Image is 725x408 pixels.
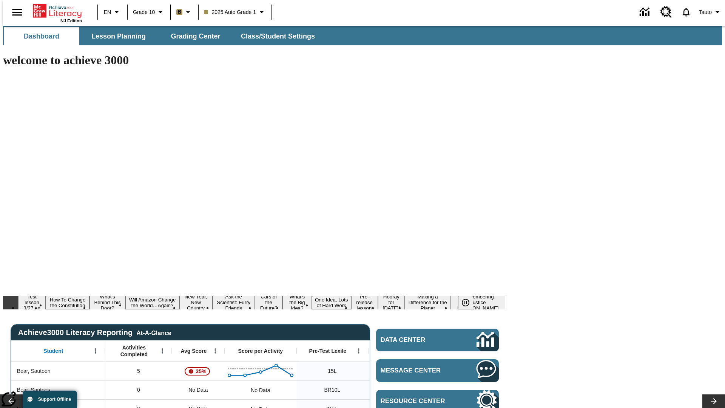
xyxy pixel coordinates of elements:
span: 5 [137,367,140,375]
span: Lesson Planning [91,32,146,41]
button: Open Menu [90,345,101,357]
button: Profile/Settings [696,5,725,19]
a: Home [33,3,82,19]
button: Dashboard [4,27,79,45]
div: Pause [458,296,481,309]
button: Grade: Grade 10, Select a grade [130,5,168,19]
button: Slide 2 How To Change the Constitution [46,296,89,309]
a: Notifications [676,2,696,22]
div: SubNavbar [3,26,722,45]
span: Class/Student Settings [241,32,315,41]
span: 0 [137,386,140,394]
span: Achieve3000 Literacy Reporting [18,328,171,337]
button: Slide 12 Making a Difference for the Planet [405,293,451,312]
span: Grading Center [171,32,220,41]
button: Slide 3 What's Behind This Door? [89,293,125,312]
span: Bear, Sautoes [17,386,50,394]
a: Data Center [635,2,656,23]
button: Slide 7 Cars of the Future? [255,293,282,312]
div: SubNavbar [3,27,322,45]
button: Class/Student Settings [235,27,321,45]
a: Data Center [376,329,499,351]
span: Avg Score [180,348,207,354]
button: Slide 6 Ask the Scientist: Furry Friends [213,293,255,312]
button: Open Menu [210,345,221,357]
span: Activities Completed [109,344,159,358]
h1: welcome to achieve 3000 [3,53,505,67]
span: NJ Edition [60,19,82,23]
span: 15 Lexile, Bear, Sautoen [328,367,336,375]
span: 2025 Auto Grade 1 [204,8,256,16]
span: B [177,7,181,17]
div: 10 Lexile, ER, Based on the Lexile Reading measure, student is an Emerging Reader (ER) and will h... [368,362,440,380]
div: 5, Bear, Sautoen [105,362,172,380]
button: Slide 13 Remembering Justice O'Connor [451,293,505,312]
span: Message Center [381,367,454,374]
div: Home [33,3,82,23]
div: , 35%, Attention! This student's Average First Try Score of 35% is below 65%, Bear, Sautoen [172,362,225,380]
button: Class: 2025 Auto Grade 1, Select your class [201,5,269,19]
span: Tauto [699,8,712,16]
div: 10 Lexile, ER, Based on the Lexile Reading measure, student is an Emerging Reader (ER) and will h... [368,380,440,399]
span: Student [43,348,63,354]
span: Grade 10 [133,8,155,16]
button: Slide 5 New Year, New Country [179,293,213,312]
button: Pause [458,296,473,309]
span: No Data [185,382,211,398]
button: Open Menu [353,345,364,357]
button: Slide 10 Pre-release lesson [351,293,378,312]
span: Resource Center [381,397,454,405]
button: Open side menu [6,1,28,23]
span: Beginning reader 10 Lexile, Bear, Sautoes [324,386,340,394]
span: Data Center [381,336,451,344]
button: Language: EN, Select a language [100,5,125,19]
span: 35% [193,365,209,378]
span: Score per Activity [238,348,283,354]
button: Slide 1 Test lesson 3/27 en [18,293,46,312]
div: 0, Bear, Sautoes [105,380,172,399]
button: Slide 4 Will Amazon Change the World…Again? [125,296,179,309]
button: Slide 9 One Idea, Lots of Hard Work [312,296,351,309]
button: Open Menu [157,345,168,357]
button: Lesson carousel, Next [702,394,725,408]
span: Support Offline [38,397,71,402]
div: No Data, Bear, Sautoes [172,380,225,399]
span: Bear, Sautoen [17,367,51,375]
span: Pre-Test Lexile [309,348,347,354]
button: Slide 8 What's the Big Idea? [282,293,312,312]
span: Dashboard [24,32,59,41]
button: Support Offline [23,391,77,408]
a: Resource Center, Will open in new tab [656,2,676,22]
div: No Data, Bear, Sautoes [247,383,274,398]
button: Boost Class color is light brown. Change class color [173,5,196,19]
button: Grading Center [158,27,233,45]
button: Lesson Planning [81,27,156,45]
span: EN [104,8,111,16]
button: Slide 11 Hooray for Constitution Day! [378,293,405,312]
div: At-A-Glance [136,328,171,337]
a: Message Center [376,359,499,382]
